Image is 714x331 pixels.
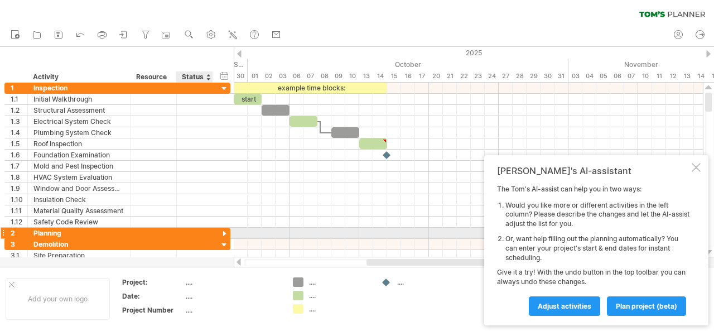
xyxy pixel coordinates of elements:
[624,70,638,82] div: Friday, 7 November 2025
[497,165,689,176] div: [PERSON_NAME]'s AI-assistant
[11,172,27,183] div: 1.8
[6,278,110,320] div: Add your own logo
[33,217,125,227] div: Safety Code Review
[317,70,331,82] div: Wednesday, 8 October 2025
[248,70,262,82] div: Wednesday, 1 October 2025
[33,161,125,171] div: Mold and Pest Inspection
[136,71,170,83] div: Resource
[638,70,652,82] div: Monday, 10 November 2025
[11,83,27,93] div: 1
[497,185,689,315] div: The Tom's AI-assist can help you in two ways: Give it a try! With the undo button in the top tool...
[33,194,125,205] div: Insulation Check
[505,201,689,229] li: Would you like more or different activities in the left column? Please describe the changes and l...
[415,70,429,82] div: Friday, 17 October 2025
[359,70,373,82] div: Monday, 13 October 2025
[33,250,125,261] div: Site Preparation
[11,228,27,238] div: 2
[33,228,125,238] div: Planning
[276,70,290,82] div: Friday, 3 October 2025
[652,70,666,82] div: Tuesday, 11 November 2025
[33,205,125,216] div: Material Quality Assessment
[610,70,624,82] div: Thursday, 6 November 2025
[11,161,27,171] div: 1.7
[345,70,359,82] div: Friday, 10 October 2025
[11,183,27,194] div: 1.9
[429,70,443,82] div: Monday, 20 October 2025
[11,217,27,227] div: 1.12
[607,296,686,316] a: plan project (beta)
[186,277,279,287] div: ....
[33,105,125,116] div: Structural Assessment
[616,302,677,310] span: plan project (beta)
[122,277,184,287] div: Project:
[303,70,317,82] div: Tuesday, 7 October 2025
[33,183,125,194] div: Window and Door Assessment
[234,70,248,82] div: Tuesday, 30 September 2025
[290,70,303,82] div: Monday, 6 October 2025
[457,70,471,82] div: Wednesday, 22 October 2025
[33,116,125,127] div: Electrical System Check
[11,138,27,149] div: 1.5
[33,127,125,138] div: Plumbing System Check
[33,172,125,183] div: HVAC System Evaluation
[33,239,125,250] div: Demolition
[11,239,27,250] div: 3
[373,70,387,82] div: Tuesday, 14 October 2025
[11,94,27,104] div: 1.1
[554,70,568,82] div: Friday, 31 October 2025
[471,70,485,82] div: Thursday, 23 October 2025
[33,138,125,149] div: Roof Inspection
[248,59,568,70] div: October 2025
[186,291,279,301] div: ....
[182,71,206,83] div: Status
[309,291,370,300] div: ....
[262,70,276,82] div: Thursday, 2 October 2025
[11,194,27,205] div: 1.10
[11,150,27,160] div: 1.6
[443,70,457,82] div: Tuesday, 21 October 2025
[122,305,184,315] div: Project Number
[11,250,27,261] div: 3.1
[694,70,708,82] div: Friday, 14 November 2025
[234,94,262,104] div: start
[596,70,610,82] div: Wednesday, 5 November 2025
[309,304,370,314] div: ....
[538,302,591,310] span: Adjust activities
[33,71,124,83] div: Activity
[11,127,27,138] div: 1.4
[680,70,694,82] div: Thursday, 13 November 2025
[234,83,387,93] div: example time blocks:
[11,116,27,127] div: 1.3
[505,234,689,262] li: Or, want help filling out the planning automatically? You can enter your project's start & end da...
[513,70,527,82] div: Tuesday, 28 October 2025
[499,70,513,82] div: Monday, 27 October 2025
[33,150,125,160] div: Foundation Examination
[568,70,582,82] div: Monday, 3 November 2025
[33,83,125,93] div: Inspection
[387,70,401,82] div: Wednesday, 15 October 2025
[331,70,345,82] div: Thursday, 9 October 2025
[186,305,279,315] div: ....
[33,94,125,104] div: Initial Walkthrough
[122,291,184,301] div: Date:
[397,277,458,287] div: ....
[11,105,27,116] div: 1.2
[309,277,370,287] div: ....
[541,70,554,82] div: Thursday, 30 October 2025
[666,70,680,82] div: Wednesday, 12 November 2025
[11,205,27,216] div: 1.11
[527,70,541,82] div: Wednesday, 29 October 2025
[401,70,415,82] div: Thursday, 16 October 2025
[582,70,596,82] div: Tuesday, 4 November 2025
[529,296,600,316] a: Adjust activities
[485,70,499,82] div: Friday, 24 October 2025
